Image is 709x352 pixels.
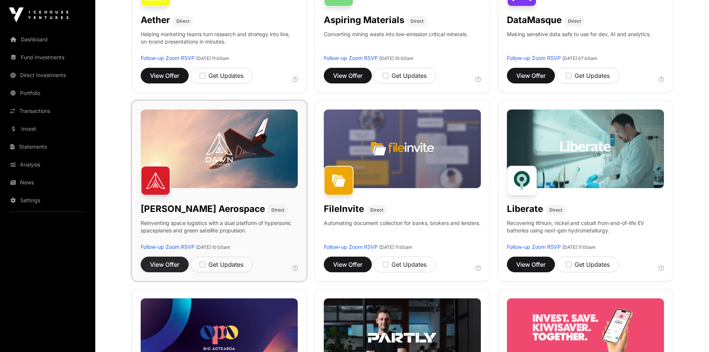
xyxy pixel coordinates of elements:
span: Direct [176,18,189,24]
h1: Liberate [507,203,543,215]
p: Helping marketing teams turn research and strategy into live, on-brand presentations in minutes. [141,31,298,54]
span: View Offer [516,71,546,80]
button: Get Updates [556,68,619,83]
span: View Offer [150,260,179,269]
a: Follow-up Zoom RSVP [507,244,561,250]
img: Dawn-Banner.jpg [141,110,298,188]
h1: [PERSON_NAME] Aerospace [141,203,265,215]
button: Get Updates [373,68,436,83]
a: Fund Investments [6,49,89,66]
p: Reinventing space logistics with a dual platform of hypersonic spaceplanes and green satellite pr... [141,219,298,243]
h1: FileInvite [324,203,364,215]
a: Settings [6,192,89,209]
button: Get Updates [190,68,253,83]
p: Making sensitive data safe to use for dev, AI and analytics. [507,31,651,54]
button: Get Updates [190,257,253,272]
span: View Offer [333,71,363,80]
a: Follow-up Zoom RSVP [141,244,195,250]
a: Portfolio [6,85,89,101]
button: View Offer [507,68,555,83]
div: Get Updates [199,71,243,80]
p: Converting mining waste into low-emission critical minerals. [324,31,468,54]
span: [DATE] 07:00am [562,56,597,61]
button: View Offer [141,257,189,272]
div: Get Updates [566,260,610,269]
button: Get Updates [373,257,436,272]
button: View Offer [324,68,372,83]
span: [DATE] 10:00am [379,56,413,61]
div: Get Updates [383,260,427,269]
p: Automating document collection for banks, brokers and lenders. [324,219,480,243]
a: Direct Investments [6,67,89,83]
button: View Offer [507,257,555,272]
button: Get Updates [556,257,619,272]
a: Invest [6,121,89,137]
div: Get Updates [566,71,610,80]
span: View Offer [516,260,546,269]
a: News [6,174,89,191]
p: Recovering lithium, nickel and cobalt from end-of-life EV batteries using next-gen hydrometallurgy. [507,219,664,243]
span: Direct [568,18,581,24]
span: [DATE] 11:00am [562,244,595,250]
span: Direct [549,207,562,213]
div: Get Updates [199,260,243,269]
a: Statements [6,139,89,155]
span: [DATE] 11:00am [196,56,229,61]
a: Transactions [6,103,89,119]
img: Liberate-Banner.jpg [507,110,664,188]
span: View Offer [333,260,363,269]
span: Direct [271,207,284,213]
span: Direct [411,18,424,24]
img: Icehouse Ventures Logo [9,7,68,22]
img: Dawn Aerospace [141,166,170,196]
img: FileInvite [324,166,354,196]
button: View Offer [324,257,372,272]
span: [DATE] 10:00am [196,244,230,250]
a: Dashboard [6,31,89,48]
h1: DataMasque [507,14,562,26]
span: [DATE] 11:00am [379,244,412,250]
button: View Offer [141,68,189,83]
a: Follow-up Zoom RSVP [324,55,378,61]
h1: Aspiring Materials [324,14,404,26]
a: Analysis [6,156,89,173]
a: Follow-up Zoom RSVP [507,55,561,61]
a: Follow-up Zoom RSVP [141,55,195,61]
img: Liberate [507,166,537,196]
div: Get Updates [383,71,427,80]
a: Follow-up Zoom RSVP [324,244,378,250]
span: Direct [370,207,383,213]
h1: Aether [141,14,170,26]
span: View Offer [150,71,179,80]
iframe: Chat Widget [672,316,709,352]
img: File-Invite-Banner.jpg [324,110,481,188]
